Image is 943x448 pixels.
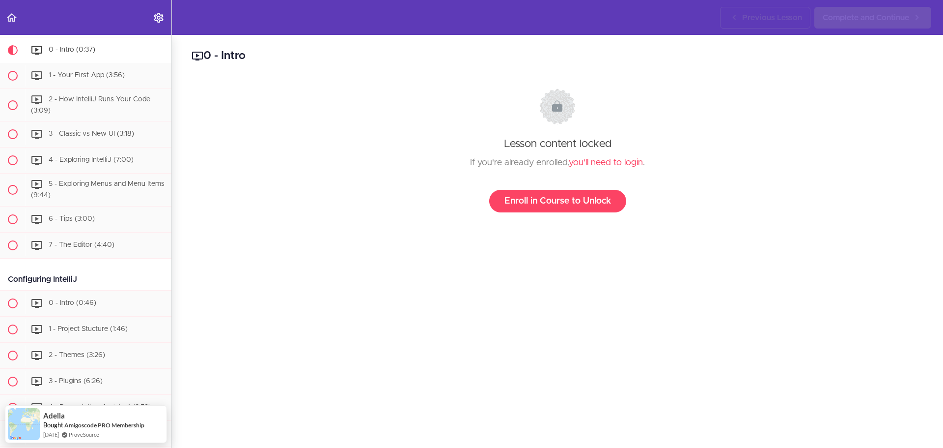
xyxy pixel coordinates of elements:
a: Previous Lesson [720,7,810,29]
a: ProveSource [69,431,99,438]
span: 7 - The Editor (4:40) [49,241,114,248]
span: 2 - How IntelliJ Runs Your Code (3:09) [31,96,150,114]
span: 6 - Tips (3:00) [49,215,95,222]
span: 1 - Your First App (3:56) [49,72,125,79]
a: Amigoscode PRO Membership [64,421,144,429]
a: Enroll in Course to Unlock [489,190,626,212]
a: you'll need to login [569,158,643,167]
a: Complete and Continue [814,7,931,29]
span: 1 - Project Stucture (1:46) [49,326,128,332]
span: 5 - Exploring Menus and Menu Items (9:44) [31,181,165,199]
h2: 0 - Intro [192,48,923,64]
div: If you're already enrolled, . [201,155,914,170]
svg: Settings Menu [153,12,165,24]
img: provesource social proof notification image [8,408,40,440]
span: 4 - Exploring IntelliJ (7:00) [49,157,134,164]
span: 3 - Classic vs New UI (3:18) [49,131,134,138]
div: Lesson content locked [201,89,914,212]
svg: Back to course curriculum [6,12,18,24]
span: 0 - Intro (0:37) [49,46,95,53]
span: Previous Lesson [742,12,802,24]
span: 2 - Themes (3:26) [49,352,105,358]
span: 3 - Plugins (6:26) [49,378,103,385]
span: Bought [43,421,63,429]
span: 0 - Intro (0:46) [49,299,96,306]
span: Complete and Continue [823,12,909,24]
span: 4 - Presentation Assistant (3:52) [49,404,151,411]
span: Adella [43,412,65,420]
span: [DATE] [43,430,59,439]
